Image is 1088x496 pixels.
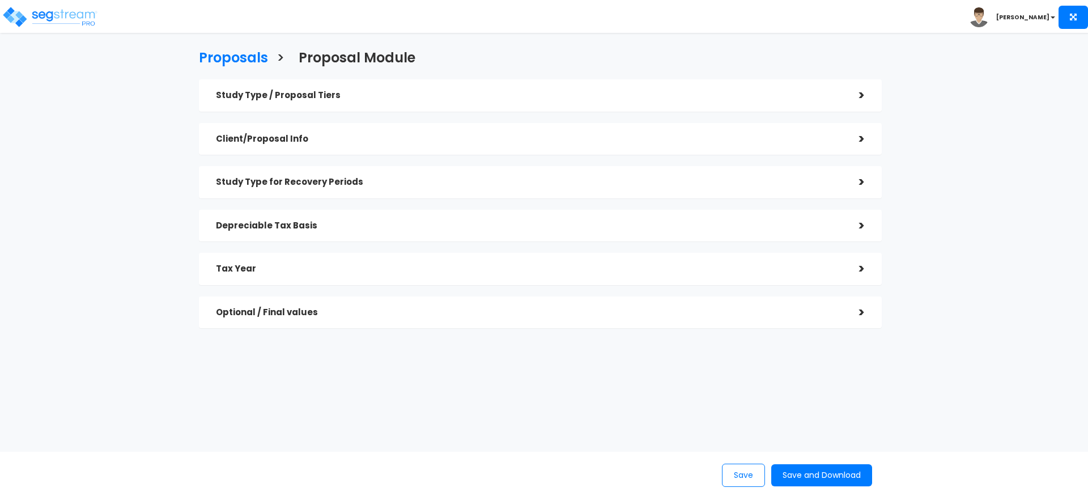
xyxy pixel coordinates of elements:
[842,304,865,321] div: >
[722,464,765,487] button: Save
[842,130,865,148] div: >
[216,91,842,100] h5: Study Type / Proposal Tiers
[216,221,842,231] h5: Depreciable Tax Basis
[277,50,284,68] h3: >
[842,260,865,278] div: >
[216,308,842,317] h5: Optional / Final values
[996,13,1049,22] b: [PERSON_NAME]
[199,50,268,68] h3: Proposals
[290,39,415,74] a: Proposal Module
[190,39,268,74] a: Proposals
[969,7,989,27] img: avatar.png
[842,217,865,235] div: >
[842,173,865,191] div: >
[842,87,865,104] div: >
[299,50,415,68] h3: Proposal Module
[216,134,842,144] h5: Client/Proposal Info
[216,264,842,274] h5: Tax Year
[771,464,872,486] button: Save and Download
[2,6,98,28] img: logo_pro_r.png
[216,177,842,187] h5: Study Type for Recovery Periods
